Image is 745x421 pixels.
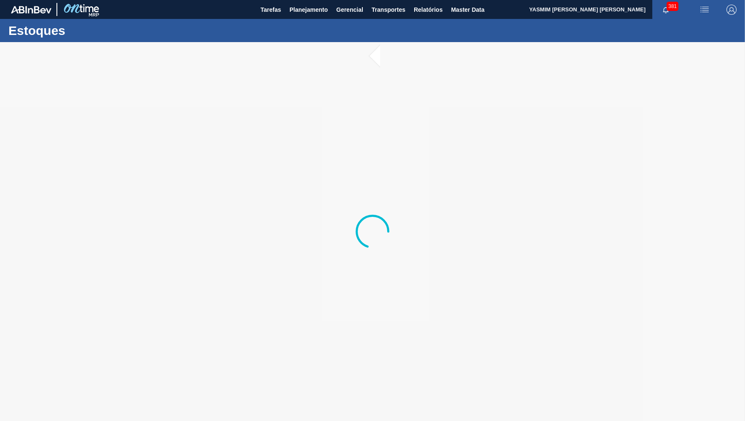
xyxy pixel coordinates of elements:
span: Tarefas [260,5,281,15]
span: Relatórios [414,5,442,15]
img: userActions [699,5,710,15]
span: Planejamento [289,5,328,15]
span: Gerencial [336,5,363,15]
img: Logout [726,5,737,15]
span: 381 [667,2,678,11]
button: Notificações [652,4,679,16]
img: TNhmsLtSVTkK8tSr43FrP2fwEKptu5GPRR3wAAAABJRU5ErkJggg== [11,6,51,13]
h1: Estoques [8,26,158,35]
span: Master Data [451,5,484,15]
span: Transportes [372,5,405,15]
